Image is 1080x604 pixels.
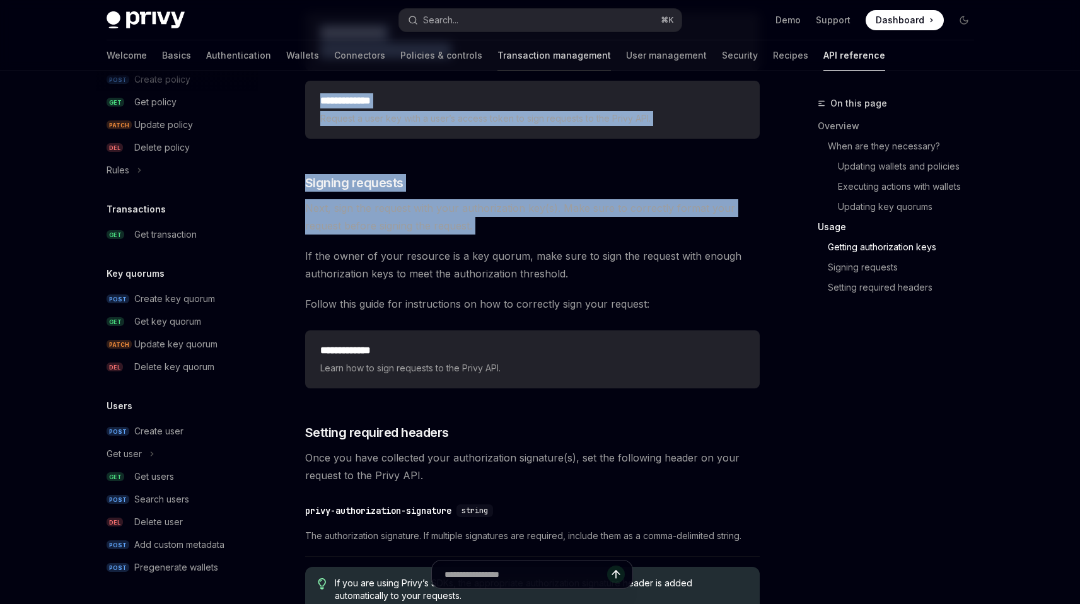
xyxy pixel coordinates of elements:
[96,511,258,533] a: DELDelete user
[107,398,132,414] h5: Users
[107,472,124,482] span: GET
[96,136,258,159] a: DELDelete policy
[334,40,385,71] a: Connectors
[134,291,215,306] div: Create key quorum
[107,40,147,71] a: Welcome
[107,163,129,178] div: Rules
[816,14,851,26] a: Support
[162,40,191,71] a: Basics
[134,227,197,242] div: Get transaction
[107,266,165,281] h5: Key quorums
[107,495,129,504] span: POST
[96,333,258,356] a: PATCHUpdate key quorum
[305,247,760,282] span: If the owner of your resource is a key quorum, make sure to sign the request with enough authoriz...
[305,449,760,484] span: Once you have collected your authorization signature(s), set the following header on your request...
[134,492,189,507] div: Search users
[626,40,707,71] a: User management
[134,337,218,352] div: Update key quorum
[305,199,760,235] span: Next, sign the request with your authorization key(s). Make sure to correctly format your request...
[107,317,124,327] span: GET
[497,40,611,71] a: Transaction management
[107,540,129,550] span: POST
[107,363,123,372] span: DEL
[722,40,758,71] a: Security
[96,310,258,333] a: GETGet key quorum
[107,563,129,572] span: POST
[96,488,258,511] a: POSTSearch users
[305,504,451,517] div: privy-authorization-signature
[107,427,129,436] span: POST
[134,560,218,575] div: Pregenerate wallets
[96,223,258,246] a: GETGet transaction
[134,359,214,375] div: Delete key quorum
[828,277,984,298] a: Setting required headers
[305,528,760,543] span: The authorization signature. If multiple signatures are required, include them as a comma-delimit...
[107,446,142,462] div: Get user
[206,40,271,71] a: Authentication
[96,465,258,488] a: GETGet users
[661,15,674,25] span: ⌘ K
[775,14,801,26] a: Demo
[320,361,745,376] span: Learn how to sign requests to the Privy API.
[866,10,944,30] a: Dashboard
[96,287,258,310] a: POSTCreate key quorum
[305,295,760,313] span: Follow this guide for instructions on how to correctly sign your request:
[423,13,458,28] div: Search...
[96,91,258,113] a: GETGet policy
[107,294,129,304] span: POST
[828,237,984,257] a: Getting authorization keys
[134,95,177,110] div: Get policy
[134,140,190,155] div: Delete policy
[107,230,124,240] span: GET
[828,257,984,277] a: Signing requests
[107,143,123,153] span: DEL
[399,9,682,32] button: Search...⌘K
[823,40,885,71] a: API reference
[462,506,488,516] span: string
[107,98,124,107] span: GET
[134,424,183,439] div: Create user
[400,40,482,71] a: Policies & controls
[107,11,185,29] img: dark logo
[134,514,183,530] div: Delete user
[107,340,132,349] span: PATCH
[838,177,984,197] a: Executing actions with wallets
[818,116,984,136] a: Overview
[96,556,258,579] a: POSTPregenerate wallets
[134,314,201,329] div: Get key quorum
[286,40,319,71] a: Wallets
[876,14,924,26] span: Dashboard
[954,10,974,30] button: Toggle dark mode
[305,81,760,139] a: **** **** ***Request a user key with a user’s access token to sign requests to the Privy API.
[838,197,984,217] a: Updating key quorums
[134,117,193,132] div: Update policy
[96,420,258,443] a: POSTCreate user
[305,174,404,192] span: Signing requests
[134,469,174,484] div: Get users
[305,424,449,441] span: Setting required headers
[107,202,166,217] h5: Transactions
[830,96,887,111] span: On this page
[828,136,984,156] a: When are they necessary?
[107,518,123,527] span: DEL
[96,533,258,556] a: POSTAdd custom metadata
[96,113,258,136] a: PATCHUpdate policy
[134,537,224,552] div: Add custom metadata
[838,156,984,177] a: Updating wallets and policies
[320,111,745,126] span: Request a user key with a user’s access token to sign requests to the Privy API.
[107,120,132,130] span: PATCH
[96,356,258,378] a: DELDelete key quorum
[305,330,760,388] a: **** **** ***Learn how to sign requests to the Privy API.
[818,217,984,237] a: Usage
[773,40,808,71] a: Recipes
[607,566,625,583] button: Send message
